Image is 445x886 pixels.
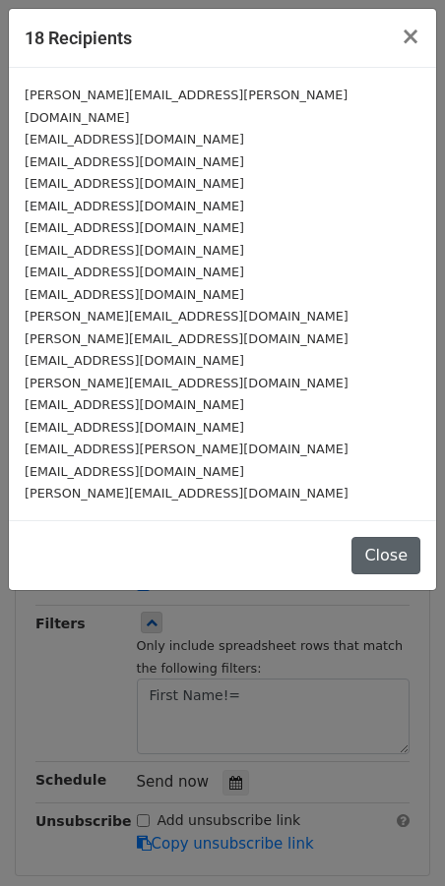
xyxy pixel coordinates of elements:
[25,464,244,479] small: [EMAIL_ADDRESS][DOMAIN_NAME]
[25,88,348,125] small: [PERSON_NAME][EMAIL_ADDRESS][PERSON_NAME][DOMAIN_NAME]
[25,176,244,191] small: [EMAIL_ADDRESS][DOMAIN_NAME]
[25,486,349,501] small: [PERSON_NAME][EMAIL_ADDRESS][DOMAIN_NAME]
[25,287,244,302] small: [EMAIL_ADDRESS][DOMAIN_NAME]
[25,442,349,456] small: [EMAIL_ADDRESS][PERSON_NAME][DOMAIN_NAME]
[25,132,244,147] small: [EMAIL_ADDRESS][DOMAIN_NAME]
[401,23,420,50] span: ×
[25,376,349,390] small: [PERSON_NAME][EMAIL_ADDRESS][DOMAIN_NAME]
[25,309,349,324] small: [PERSON_NAME][EMAIL_ADDRESS][DOMAIN_NAME]
[25,420,244,435] small: [EMAIL_ADDRESS][DOMAIN_NAME]
[25,199,244,213] small: [EMAIL_ADDRESS][DOMAIN_NAME]
[25,397,244,412] small: [EMAIL_ADDRESS][DOMAIN_NAME]
[25,220,244,235] small: [EMAIL_ADDRESS][DOMAIN_NAME]
[347,792,445,886] iframe: Chat Widget
[25,243,244,258] small: [EMAIL_ADDRESS][DOMAIN_NAME]
[25,353,244,368] small: [EMAIL_ADDRESS][DOMAIN_NAME]
[351,537,420,574] button: Close
[25,265,244,279] small: [EMAIL_ADDRESS][DOMAIN_NAME]
[25,25,132,51] h5: 18 Recipients
[385,9,436,64] button: Close
[25,331,349,346] small: [PERSON_NAME][EMAIL_ADDRESS][DOMAIN_NAME]
[25,154,244,169] small: [EMAIL_ADDRESS][DOMAIN_NAME]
